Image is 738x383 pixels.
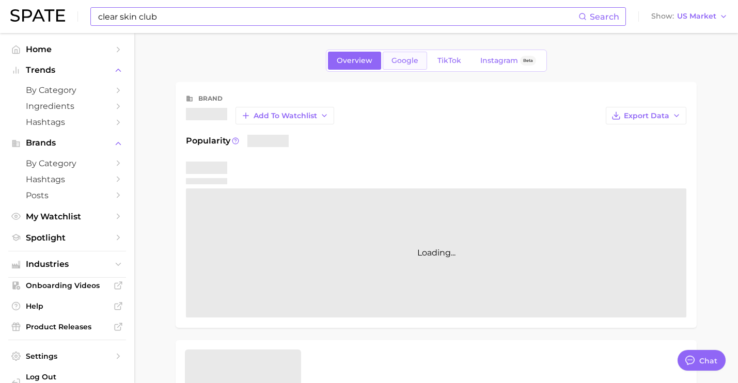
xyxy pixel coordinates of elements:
button: Industries [8,257,126,272]
span: Ingredients [26,101,108,111]
span: Overview [337,56,372,65]
div: Loading... [186,188,686,317]
a: Ingredients [8,98,126,114]
button: Add to Watchlist [235,107,334,124]
a: Spotlight [8,230,126,246]
span: US Market [677,13,716,19]
span: Add to Watchlist [254,111,317,120]
button: Brands [8,135,126,151]
span: Export Data [624,111,669,120]
span: by Category [26,158,108,168]
span: Instagram [480,56,518,65]
button: ShowUS Market [649,10,730,23]
span: Home [26,44,108,54]
span: My Watchlist [26,212,108,221]
span: Hashtags [26,117,108,127]
span: Onboarding Videos [26,281,108,290]
a: by Category [8,155,126,171]
span: Help [26,301,108,311]
a: My Watchlist [8,209,126,225]
a: Hashtags [8,171,126,187]
span: Brands [26,138,108,148]
span: Settings [26,352,108,361]
input: Search here for a brand, industry, or ingredient [97,8,578,25]
span: Posts [26,190,108,200]
button: Export Data [606,107,686,124]
a: Overview [328,52,381,70]
img: SPATE [10,9,65,22]
a: Posts [8,187,126,203]
a: Hashtags [8,114,126,130]
span: Hashtags [26,174,108,184]
a: TikTok [429,52,470,70]
span: Google [391,56,418,65]
a: Help [8,298,126,314]
span: Beta [523,56,533,65]
span: Show [651,13,674,19]
a: Settings [8,348,126,364]
div: brand [198,92,223,105]
a: Google [383,52,427,70]
span: Popularity [186,135,230,147]
span: TikTok [437,56,461,65]
span: Spotlight [26,233,108,243]
a: Home [8,41,126,57]
span: Search [590,12,619,22]
span: Log Out [26,372,118,381]
a: by Category [8,82,126,98]
a: Product Releases [8,319,126,334]
a: InstagramBeta [472,52,545,70]
span: Industries [26,260,108,269]
a: Onboarding Videos [8,278,126,293]
span: Product Releases [26,322,108,331]
button: Trends [8,62,126,78]
span: Trends [26,66,108,75]
span: by Category [26,85,108,95]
